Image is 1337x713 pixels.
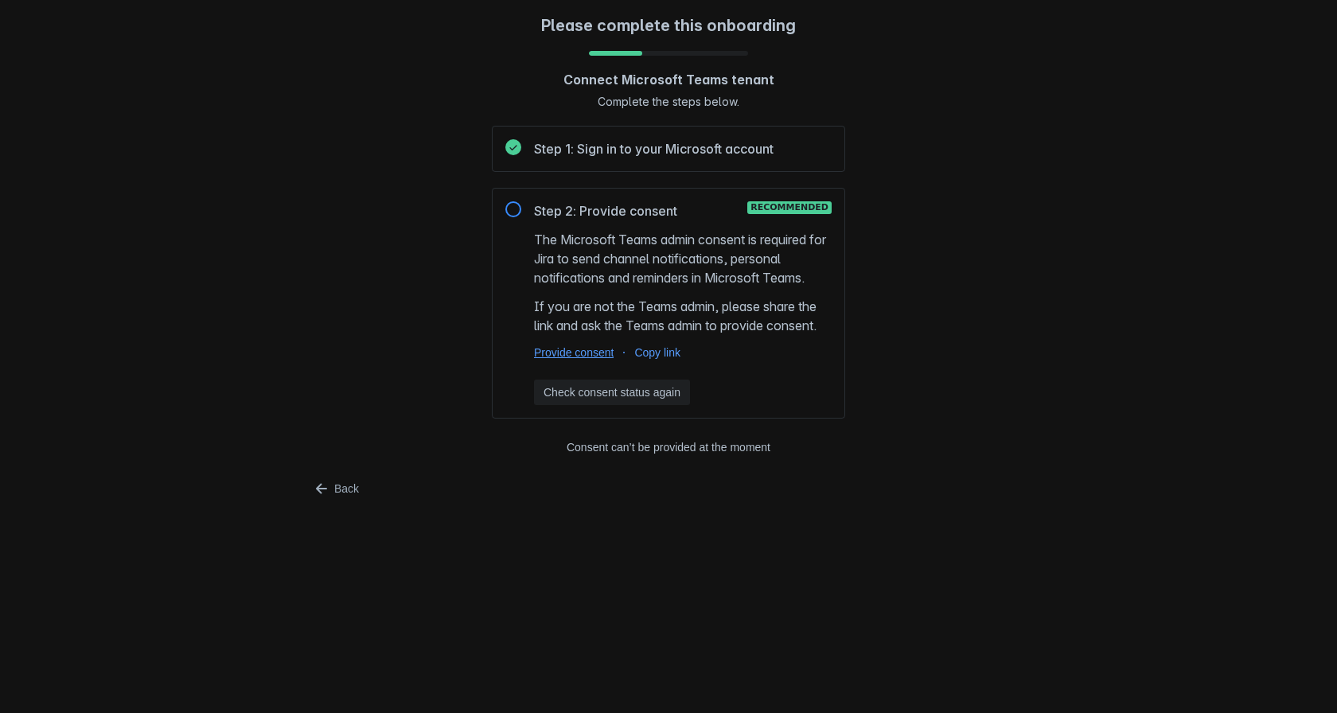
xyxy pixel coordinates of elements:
span: Consent can’t be provided at the moment [501,434,836,460]
button: Copy link [634,345,680,360]
span: Back [334,476,359,501]
span: Step 1: Sign in to your Microsoft account [534,139,774,158]
span: If you are not the Teams admin, please share the link and ask the Teams admin to provide consent. [534,297,832,335]
button: Consent can’t be provided at the moment [492,434,845,460]
span: Complete the steps below. [598,94,739,110]
h4: Connect Microsoft Teams tenant [563,72,774,88]
span: Check consent status again [544,380,680,405]
span: Step 2: Provide consent [534,201,677,220]
span: The Microsoft Teams admin consent is required for Jira to send channel notifications, personal no... [534,230,832,287]
h3: Please complete this onboarding [541,16,796,35]
button: Check consent status again [534,380,690,405]
a: Provide consent [534,345,614,360]
button: Back [302,476,368,501]
span: Recommended [750,201,828,214]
